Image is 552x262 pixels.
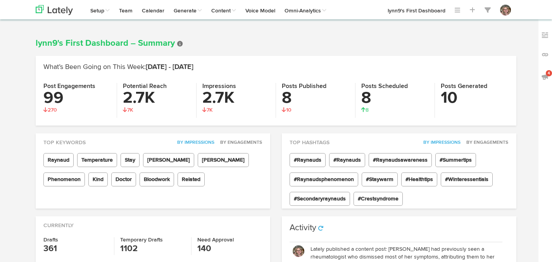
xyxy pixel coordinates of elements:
h3: 2.7K [202,90,270,106]
span: #Staywarm [362,172,398,186]
iframe: Opens a widget where you can find more information [502,239,544,258]
span: 8 [361,107,369,113]
h4: Need Approval [197,237,262,243]
span: #Raynauds [329,153,365,167]
span: 270 [43,107,57,113]
span: [PERSON_NAME] [198,153,249,167]
span: 4 [546,70,552,76]
h2: What’s Been Going on This Week: [43,64,509,71]
h3: 10 [441,90,509,106]
span: #Raynaudsawareness [369,153,432,167]
h4: Posts Published [282,83,349,90]
button: By Engagements [462,139,509,147]
span: Kind [88,172,108,186]
h3: 140 [197,243,262,255]
span: #Crestsyndrome [354,192,403,206]
h4: Posts Generated [441,83,509,90]
h4: Temporary Drafts [120,237,185,243]
span: Related [178,172,205,186]
h3: 1102 [120,243,185,255]
span: #Raynauds [290,153,326,167]
h4: Posts Scheduled [361,83,429,90]
button: By Engagements [216,139,262,147]
span: 7K [202,107,213,113]
span: 10 [282,107,292,113]
h3: 99 [43,90,111,106]
span: [PERSON_NAME] [143,153,194,167]
span: Raynaud [43,153,74,167]
img: links_off.svg [541,51,549,59]
img: OhcUycdS6u5e6MDkMfFl [500,5,511,16]
button: By Impressions [419,139,461,147]
span: #Healthtips [401,172,437,186]
span: 7K [123,107,133,113]
div: Top Hashtags [282,133,516,147]
span: Doctor [111,172,136,186]
h1: lynn9's First Dashboard – Summary [36,39,516,48]
div: Currently [36,216,270,229]
span: #Secondaryraynauds [290,192,350,206]
span: [DATE] - [DATE] [146,64,193,71]
h3: Activity [290,224,316,232]
span: Phenomenon [43,172,85,186]
span: Stay [121,153,140,167]
img: keywords_off.svg [541,31,549,39]
h4: Potential Reach [123,83,190,90]
span: Temperature [77,153,117,167]
span: Bloodwork [140,172,174,186]
span: #Winteressentials [441,172,493,186]
img: logo_lately_bg_light.svg [36,5,73,15]
h3: 8 [361,90,429,106]
h4: Drafts [43,237,108,243]
h3: 2.7K [123,90,190,106]
h4: Impressions [202,83,270,90]
h4: Post Engagements [43,83,111,90]
h3: 8 [282,90,349,106]
img: announcements_off.svg [541,73,549,81]
h3: 361 [43,243,108,255]
div: Top Keywords [36,133,270,147]
span: #Raynaudsphenomenon [290,172,358,186]
span: #Summertips [435,153,476,167]
img: OhcUycdS6u5e6MDkMfFl [293,245,304,257]
button: By Impressions [173,139,215,147]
